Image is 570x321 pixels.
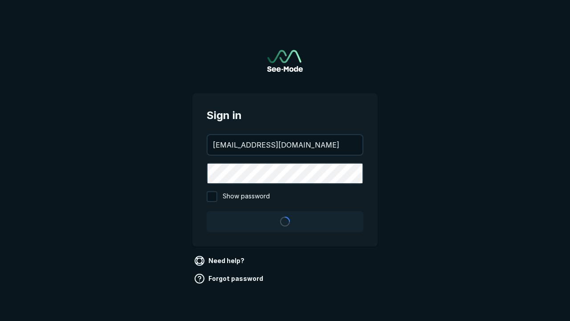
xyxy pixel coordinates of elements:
a: Need help? [192,254,248,268]
a: Forgot password [192,272,267,286]
input: your@email.com [208,135,362,155]
span: Sign in [207,107,363,123]
img: See-Mode Logo [267,50,303,72]
span: Show password [223,191,270,202]
a: Go to sign in [267,50,303,72]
